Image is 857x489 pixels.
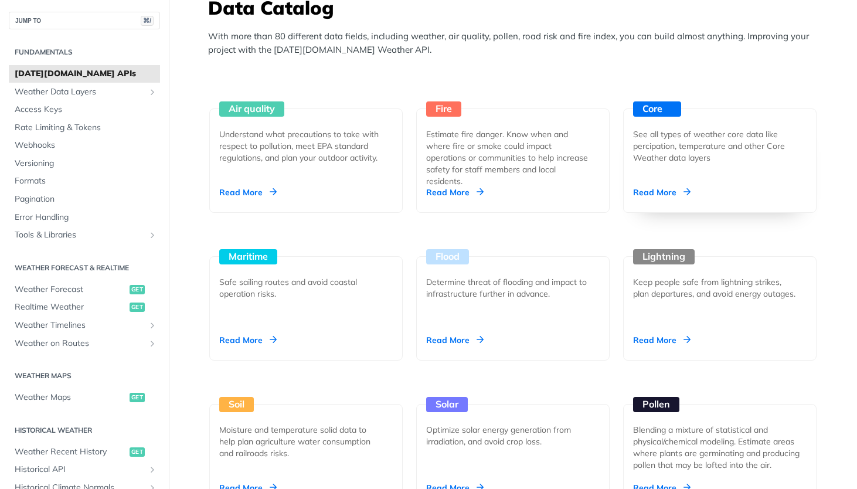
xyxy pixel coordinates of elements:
h2: Historical Weather [9,425,160,436]
div: Air quality [219,101,284,117]
span: Webhooks [15,140,157,151]
div: Soil [219,397,254,412]
span: Weather Timelines [15,320,145,331]
a: Weather Data LayersShow subpages for Weather Data Layers [9,83,160,101]
div: Safe sailing routes and avoid coastal operation risks. [219,276,383,300]
a: Weather TimelinesShow subpages for Weather Timelines [9,317,160,334]
div: Read More [426,334,484,346]
span: Weather Forecast [15,284,127,296]
div: Lightning [633,249,695,264]
span: get [130,285,145,294]
div: Read More [633,334,691,346]
span: Access Keys [15,104,157,116]
span: Weather Maps [15,392,127,403]
p: With more than 80 different data fields, including weather, air quality, pollen, road risk and fi... [208,30,824,56]
span: Formats [15,175,157,187]
span: [DATE][DOMAIN_NAME] APIs [15,68,157,80]
a: Pagination [9,191,160,208]
a: Realtime Weatherget [9,298,160,316]
h2: Fundamentals [9,47,160,57]
a: Weather Recent Historyget [9,443,160,461]
a: Tools & LibrariesShow subpages for Tools & Libraries [9,226,160,244]
div: Flood [426,249,469,264]
a: Air quality Understand what precautions to take with respect to pollution, meet EPA standard regu... [205,65,407,213]
span: Error Handling [15,212,157,223]
span: get [130,393,145,402]
h2: Weather Maps [9,371,160,381]
span: Versioning [15,158,157,169]
a: [DATE][DOMAIN_NAME] APIs [9,65,160,83]
span: get [130,447,145,457]
a: Rate Limiting & Tokens [9,119,160,137]
div: Estimate fire danger. Know when and where fire or smoke could impact operations or communities to... [426,128,590,187]
div: Keep people safe from lightning strikes, plan departures, and avoid energy outages. [633,276,797,300]
div: Moisture and temperature solid data to help plan agriculture water consumption and railroads risks. [219,424,383,459]
div: Understand what precautions to take with respect to pollution, meet EPA standard regulations, and... [219,128,383,164]
div: Optimize solar energy generation from irradiation, and avoid crop loss. [426,424,590,447]
span: Tools & Libraries [15,229,145,241]
button: Show subpages for Historical API [148,465,157,474]
span: Rate Limiting & Tokens [15,122,157,134]
a: Webhooks [9,137,160,154]
div: Read More [219,186,277,198]
div: Read More [426,186,484,198]
div: Read More [633,186,691,198]
span: Realtime Weather [15,301,127,313]
a: Fire Estimate fire danger. Know when and where fire or smoke could impact operations or communiti... [412,65,614,213]
a: Core See all types of weather core data like percipation, temperature and other Core Weather data... [618,65,821,213]
h2: Weather Forecast & realtime [9,263,160,273]
a: Historical APIShow subpages for Historical API [9,461,160,478]
a: Weather Forecastget [9,281,160,298]
a: Formats [9,172,160,190]
div: Pollen [633,397,679,412]
a: Weather Mapsget [9,389,160,406]
div: Fire [426,101,461,117]
button: JUMP TO⌘/ [9,12,160,29]
span: get [130,303,145,312]
span: Weather Recent History [15,446,127,458]
button: Show subpages for Weather on Routes [148,339,157,348]
div: Maritime [219,249,277,264]
span: Weather Data Layers [15,86,145,98]
a: Weather on RoutesShow subpages for Weather on Routes [9,335,160,352]
div: Core [633,101,681,117]
span: Weather on Routes [15,338,145,349]
a: Access Keys [9,101,160,118]
div: See all types of weather core data like percipation, temperature and other Core Weather data layers [633,128,797,164]
a: Maritime Safe sailing routes and avoid coastal operation risks. Read More [205,213,407,361]
a: Error Handling [9,209,160,226]
a: Lightning Keep people safe from lightning strikes, plan departures, and avoid energy outages. Rea... [618,213,821,361]
button: Show subpages for Weather Timelines [148,321,157,330]
a: Flood Determine threat of flooding and impact to infrastructure further in advance. Read More [412,213,614,361]
div: Blending a mixture of statistical and physical/chemical modeling. Estimate areas where plants are... [633,424,807,471]
span: Pagination [15,193,157,205]
span: Historical API [15,464,145,476]
button: Show subpages for Tools & Libraries [148,230,157,240]
div: Determine threat of flooding and impact to infrastructure further in advance. [426,276,590,300]
div: Solar [426,397,468,412]
a: Versioning [9,155,160,172]
button: Show subpages for Weather Data Layers [148,87,157,97]
span: ⌘/ [141,16,154,26]
div: Read More [219,334,277,346]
